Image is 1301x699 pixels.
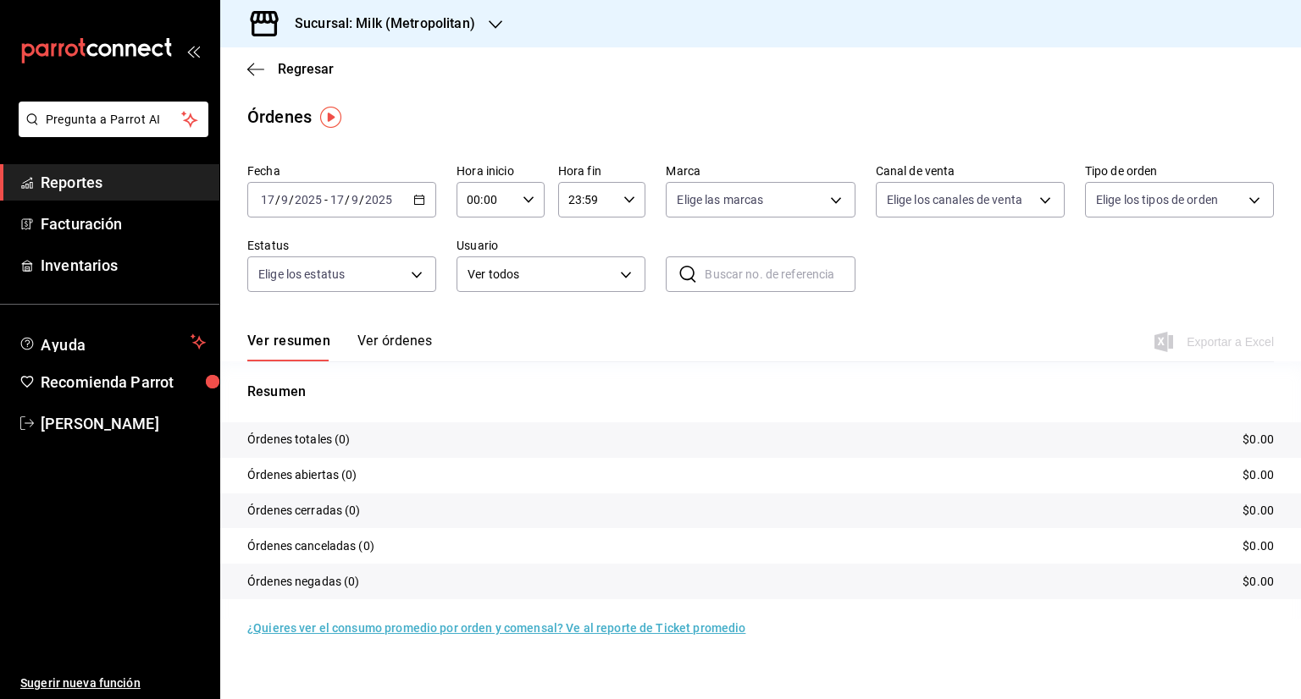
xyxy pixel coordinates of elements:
[876,165,1065,177] label: Canal de venta
[275,193,280,206] span: /
[41,171,206,194] span: Reportes
[247,621,745,635] a: ¿Quieres ver el consumo promedio por orden y comensal? Ve al reporte de Ticket promedio
[320,107,341,128] img: Tooltip marker
[677,191,763,208] span: Elige las marcas
[457,239,645,251] label: Usuario
[666,165,855,177] label: Marca
[247,104,312,129] div: Órdenes
[260,193,275,206] input: --
[1243,537,1274,555] p: $0.00
[359,193,364,206] span: /
[294,193,323,206] input: ----
[324,193,328,206] span: -
[258,266,345,283] span: Elige los estatus
[41,371,206,394] span: Recomienda Parrot
[20,674,206,692] span: Sugerir nueva función
[468,266,614,283] span: Ver todos
[1243,502,1274,520] p: $0.00
[558,165,646,177] label: Hora fin
[457,165,545,177] label: Hora inicio
[280,193,289,206] input: --
[247,165,436,177] label: Fecha
[289,193,294,206] span: /
[41,254,206,277] span: Inventarios
[247,502,361,520] p: Órdenes cerradas (0)
[247,431,351,449] p: Órdenes totales (0)
[278,61,334,77] span: Regresar
[46,111,182,129] span: Pregunta a Parrot AI
[41,412,206,435] span: [PERSON_NAME]
[351,193,359,206] input: --
[247,333,432,361] div: navigation tabs
[19,102,208,137] button: Pregunta a Parrot AI
[887,191,1022,208] span: Elige los canales de venta
[1243,573,1274,591] p: $0.00
[1096,191,1218,208] span: Elige los tipos de orden
[357,333,432,361] button: Ver órdenes
[247,61,334,77] button: Regresar
[186,44,200,58] button: open_drawer_menu
[12,123,208,140] a: Pregunta a Parrot AI
[247,333,330,361] button: Ver resumen
[329,193,345,206] input: --
[247,573,360,591] p: Órdenes negadas (0)
[364,193,393,206] input: ----
[247,382,1274,402] p: Resumen
[41,212,206,235] span: Facturación
[247,537,374,555] p: Órdenes canceladas (0)
[1243,431,1274,449] p: $0.00
[281,14,475,34] h3: Sucursal: Milk (Metropolitan)
[1085,165,1274,177] label: Tipo de orden
[247,466,357,484] p: Órdenes abiertas (0)
[247,239,436,251] label: Estatus
[705,257,855,291] input: Buscar no. de referencia
[1243,466,1274,484] p: $0.00
[41,332,184,352] span: Ayuda
[345,193,350,206] span: /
